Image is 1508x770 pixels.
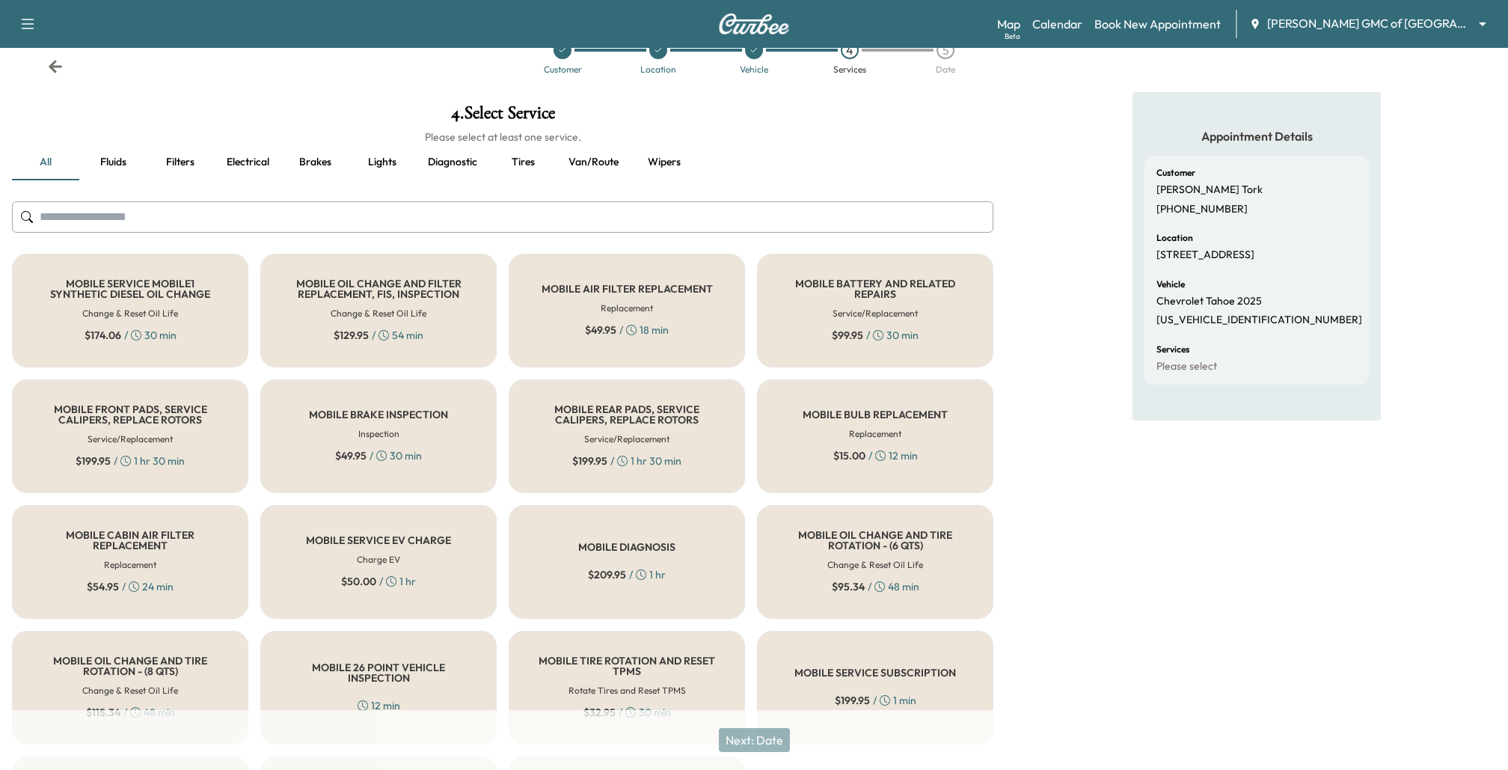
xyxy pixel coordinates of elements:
[557,144,631,180] button: Van/route
[740,65,768,74] div: Vehicle
[841,41,859,59] div: 4
[285,662,472,683] h5: MOBILE 26 POINT VEHICLE INSPECTION
[82,684,178,697] h6: Change & Reset Oil Life
[1267,15,1472,32] span: [PERSON_NAME] GMC of [GEOGRAPHIC_DATA]
[37,404,224,425] h5: MOBILE FRONT PADS, SERVICE CALIPERS, REPLACE ROTORS
[601,302,653,315] h6: Replacement
[803,409,948,420] h5: MOBILE BULB REPLACEMENT
[832,579,865,594] span: $ 95.34
[489,144,557,180] button: Tires
[281,144,349,180] button: Brakes
[578,542,675,552] h5: MOBILE DIAGNOSIS
[588,567,666,582] div: / 1 hr
[1032,15,1082,33] a: Calendar
[37,278,224,299] h5: MOBILE SERVICE MOBILE1 SYNTHETIC DIESEL OIL CHANGE
[1156,203,1248,216] p: [PHONE_NUMBER]
[334,328,369,343] span: $ 129.95
[833,307,918,320] h6: Service/Replacement
[88,433,173,446] h6: Service/Replacement
[76,453,111,468] span: $ 199.95
[588,567,626,582] span: $ 209.95
[583,705,671,720] div: / 30 min
[86,705,120,720] span: $ 115.34
[76,453,185,468] div: / 1 hr 30 min
[631,144,698,180] button: Wipers
[782,278,969,299] h5: MOBILE BATTERY AND RELATED REPAIRS
[87,579,119,594] span: $ 54.95
[358,427,399,441] h6: Inspection
[334,328,423,343] div: / 54 min
[937,41,954,59] div: 5
[832,328,863,343] span: $ 99.95
[718,13,790,34] img: Curbee Logo
[1094,15,1221,33] a: Book New Appointment
[835,693,916,708] div: / 1 min
[1156,248,1254,262] p: [STREET_ADDRESS]
[542,284,713,294] h5: MOBILE AIR FILTER REPLACEMENT
[1156,233,1193,242] h6: Location
[533,404,720,425] h5: MOBILE REAR PADS, SERVICE CALIPERS, REPLACE ROTORS
[86,705,175,720] div: / 48 min
[1156,168,1195,177] h6: Customer
[827,558,923,572] h6: Change & Reset Oil Life
[544,65,582,74] div: Customer
[12,129,993,144] h6: Please select at least one service.
[1144,128,1369,144] h5: Appointment Details
[12,104,993,129] h1: 4 . Select Service
[12,144,79,180] button: all
[585,323,616,337] span: $ 49.95
[416,144,489,180] button: Diagnostic
[331,307,426,320] h6: Change & Reset Oil Life
[79,144,147,180] button: Fluids
[285,278,472,299] h5: MOBILE OIL CHANGE AND FILTER REPLACEMENT, FIS, INSPECTION
[572,453,681,468] div: / 1 hr 30 min
[640,65,676,74] div: Location
[48,59,63,74] div: Back
[1156,360,1217,373] p: Please select
[37,530,224,551] h5: MOBILE CABIN AIR FILTER REPLACEMENT
[341,574,416,589] div: / 1 hr
[1156,314,1362,327] p: [US_VEHICLE_IDENTIFICATION_NUMBER]
[82,307,178,320] h6: Change & Reset Oil Life
[832,328,919,343] div: / 30 min
[147,144,214,180] button: Filters
[1005,31,1020,42] div: Beta
[833,448,865,463] span: $ 15.00
[533,656,720,676] h5: MOBILE TIRE ROTATION AND RESET TPMS
[349,144,416,180] button: Lights
[306,535,451,546] h5: MOBILE SERVICE EV CHARGE
[997,15,1020,33] a: MapBeta
[794,667,956,678] h5: MOBILE SERVICE SUBSCRIPTION
[936,65,955,74] div: Date
[358,698,400,713] div: 12 min
[341,574,376,589] span: $ 50.00
[782,530,969,551] h5: MOBILE OIL CHANGE AND TIRE ROTATION - (6 QTS)
[833,448,918,463] div: / 12 min
[87,579,174,594] div: / 24 min
[335,448,422,463] div: / 30 min
[104,558,156,572] h6: Replacement
[1156,280,1185,289] h6: Vehicle
[1156,345,1189,354] h6: Services
[835,693,870,708] span: $ 199.95
[357,553,400,566] h6: Charge EV
[1156,183,1263,197] p: [PERSON_NAME] Tork
[585,323,669,337] div: / 18 min
[85,328,121,343] span: $ 174.06
[568,684,686,697] h6: Rotate Tires and Reset TPMS
[584,433,669,446] h6: Service/Replacement
[214,144,281,180] button: Electrical
[37,656,224,676] h5: MOBILE OIL CHANGE AND TIRE ROTATION - (8 QTS)
[1156,295,1262,308] p: Chevrolet Tahoe 2025
[832,579,919,594] div: / 48 min
[12,144,993,180] div: basic tabs example
[335,448,367,463] span: $ 49.95
[833,65,866,74] div: Services
[572,453,607,468] span: $ 199.95
[85,328,177,343] div: / 30 min
[309,409,448,420] h5: MOBILE BRAKE INSPECTION
[849,427,901,441] h6: Replacement
[583,705,616,720] span: $ 32.95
